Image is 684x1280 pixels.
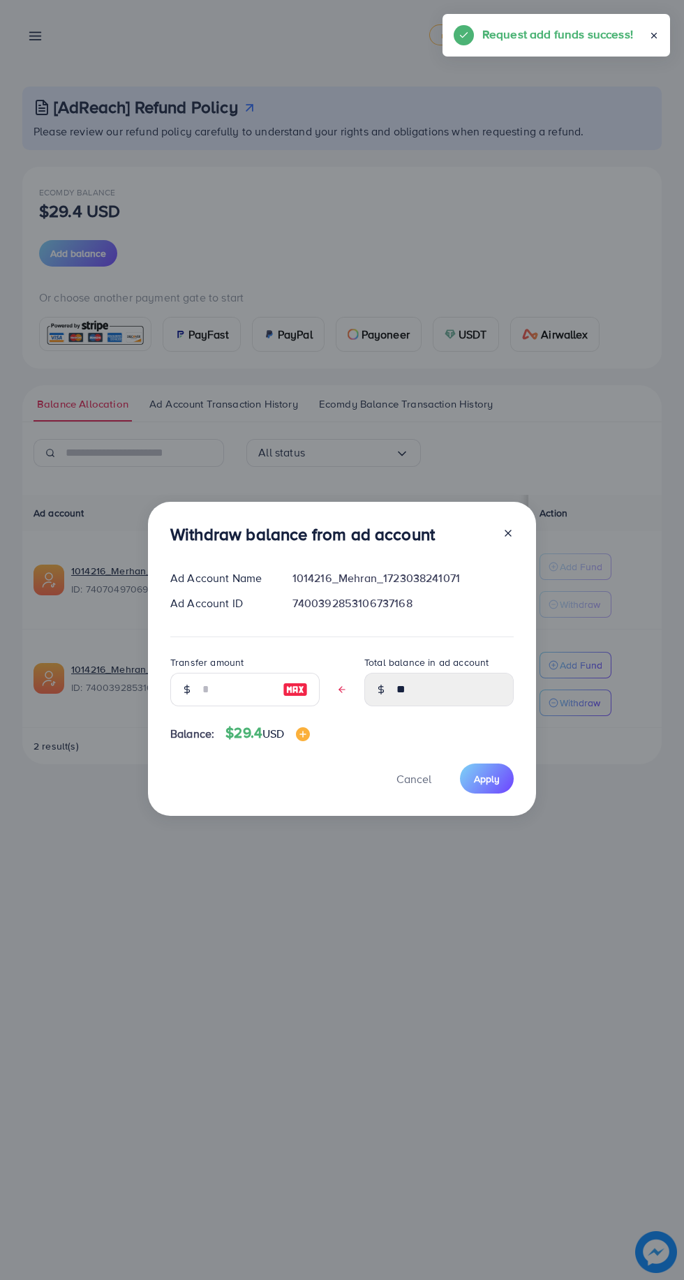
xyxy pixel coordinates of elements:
[225,724,309,742] h4: $29.4
[159,570,281,586] div: Ad Account Name
[281,570,525,586] div: 1014216_Mehran_1723038241071
[283,681,308,698] img: image
[281,595,525,611] div: 7400392853106737168
[296,727,310,741] img: image
[364,655,489,669] label: Total balance in ad account
[170,524,435,544] h3: Withdraw balance from ad account
[482,25,633,43] h5: Request add funds success!
[262,726,284,741] span: USD
[170,726,214,742] span: Balance:
[396,771,431,787] span: Cancel
[159,595,281,611] div: Ad Account ID
[474,772,500,786] span: Apply
[170,655,244,669] label: Transfer amount
[460,764,514,794] button: Apply
[379,764,449,794] button: Cancel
